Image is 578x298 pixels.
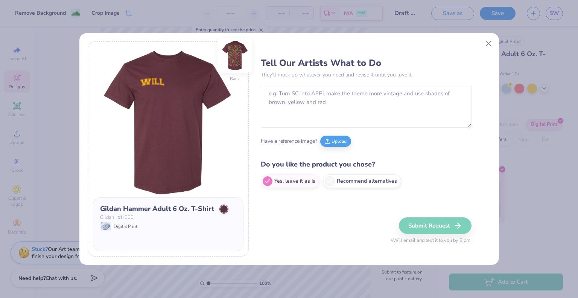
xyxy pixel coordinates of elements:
div: Gildan Hammer Adult 6 Oz. T-Shirt [100,204,214,214]
span: Digital Print [114,223,137,230]
img: Front [93,47,243,197]
p: They’ll mock up whatever you need and revise it until you love it. [261,71,472,79]
img: Digital Print [101,222,111,231]
span: We’ll email and text it to you by 8 pm. [391,237,472,245]
button: Close [481,36,496,50]
h3: Tell Our Artists What to Do [261,57,472,69]
h4: Do you like the product you chose? [261,159,472,170]
button: Upload [320,136,351,147]
span: Have a reference image? [261,137,317,145]
label: Yes, leave it as is [261,174,319,188]
span: # H000 [118,214,134,222]
label: Recommend alternatives [323,174,401,188]
span: Gildan [100,214,114,222]
div: Back [230,75,240,82]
